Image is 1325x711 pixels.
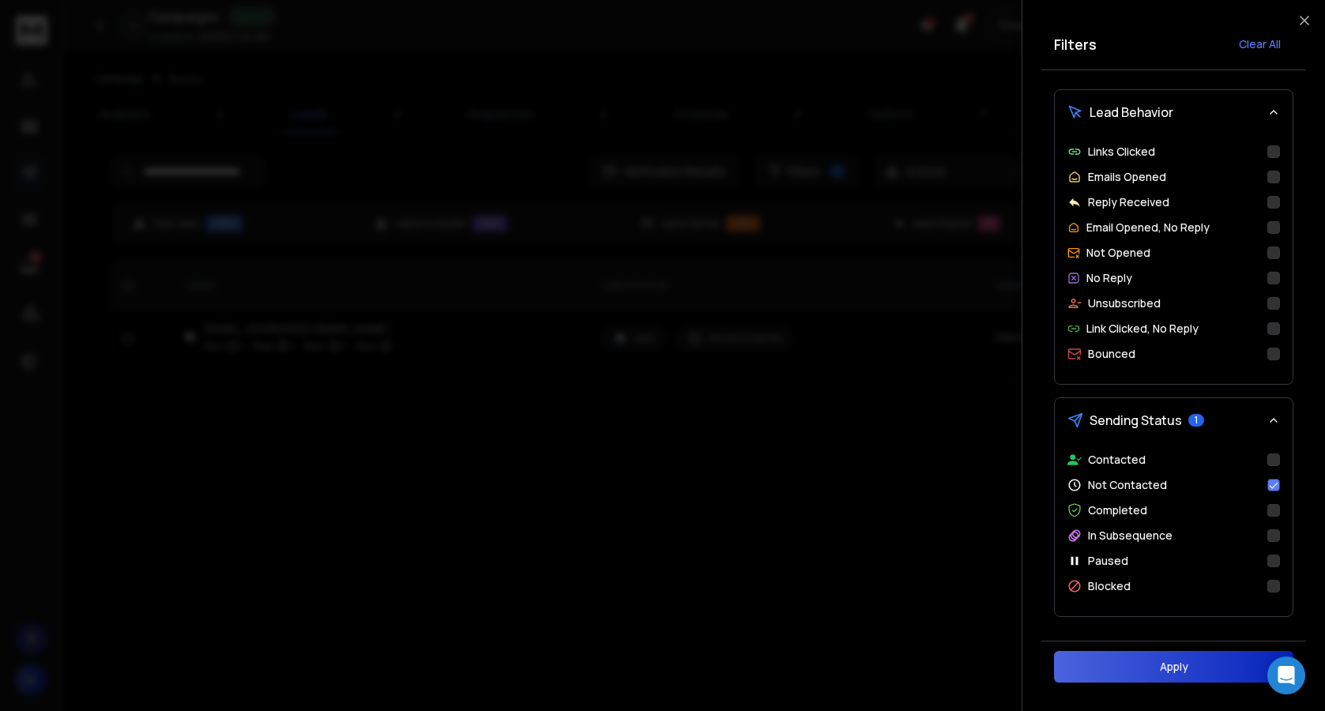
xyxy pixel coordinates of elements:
p: Email Opened, No Reply [1086,220,1210,235]
button: Clear All [1226,28,1293,60]
p: Emails Opened [1088,169,1166,185]
div: Open Intercom Messenger [1267,656,1305,694]
p: Not Opened [1086,245,1150,261]
p: Paused [1088,553,1128,569]
p: Bounced [1088,346,1135,362]
p: Unsubscribed [1088,295,1161,311]
p: Links Clicked [1088,144,1155,160]
span: Lead Behavior [1090,103,1173,122]
p: Reply Received [1088,194,1169,210]
p: In Subsequence [1088,528,1173,544]
div: Lead Behavior [1055,134,1293,384]
p: Blocked [1088,578,1131,594]
button: Lead Behavior [1055,90,1293,134]
p: Not Contacted [1088,477,1167,493]
div: Sending Status1 [1055,442,1293,616]
span: 1 [1188,414,1204,427]
span: Sending Status [1090,411,1182,430]
p: Completed [1088,502,1147,518]
button: Sending Status1 [1055,398,1293,442]
p: No Reply [1086,270,1132,286]
h2: Filters [1054,33,1097,55]
p: Contacted [1088,452,1146,468]
p: Link Clicked, No Reply [1086,321,1199,337]
button: Apply [1054,651,1293,683]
